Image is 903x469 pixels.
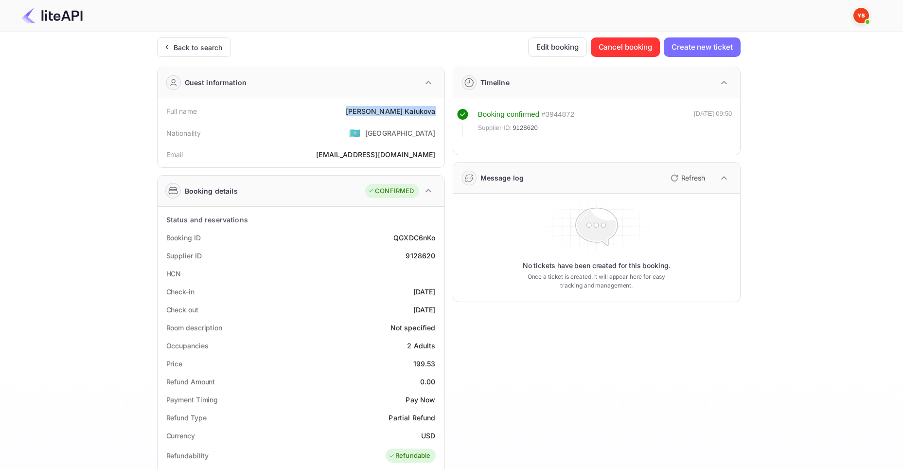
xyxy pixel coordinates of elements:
div: Price [166,359,183,369]
div: Check out [166,305,198,315]
div: USD [421,431,435,441]
div: 9128620 [406,251,435,261]
div: QGXDC6nKo [393,233,435,243]
button: Create new ticket [664,37,740,57]
div: 2 Adults [407,341,435,351]
div: Status and reservations [166,215,248,225]
div: Currency [166,431,195,441]
div: Payment Timing [166,395,218,405]
div: [DATE] [413,287,436,297]
img: Yandex Support [853,8,869,23]
div: Booking ID [166,233,201,243]
div: [DATE] [413,305,436,315]
div: 0.00 [420,377,436,387]
div: [DATE] 09:50 [694,109,732,137]
div: Back to search [174,42,223,53]
div: Room description [166,323,222,333]
div: # 3944872 [541,109,574,120]
div: Message log [480,173,524,183]
div: Check-in [166,287,195,297]
img: LiteAPI Logo [21,8,83,23]
div: Refundable [388,451,431,461]
span: 9128620 [513,123,538,133]
div: Partial Refund [389,413,435,423]
span: Supplier ID: [478,123,512,133]
p: Once a ticket is created, it will appear here for easy tracking and management. [520,272,673,290]
div: Booking details [185,186,238,196]
div: Email [166,149,183,160]
button: Edit booking [528,37,587,57]
button: Refresh [665,170,709,186]
div: Refundability [166,451,209,461]
div: Full name [166,106,197,116]
div: 199.53 [413,359,436,369]
div: Pay Now [406,395,435,405]
div: Supplier ID [166,251,202,261]
div: Booking confirmed [478,109,540,120]
div: HCN [166,269,181,279]
div: [EMAIL_ADDRESS][DOMAIN_NAME] [316,149,435,160]
button: Cancel booking [591,37,660,57]
div: Occupancies [166,341,209,351]
div: Timeline [480,77,510,88]
div: Refund Type [166,413,207,423]
p: No tickets have been created for this booking. [523,261,671,271]
div: CONFIRMED [368,186,414,196]
div: Refund Amount [166,377,215,387]
div: Not specified [390,323,436,333]
div: Nationality [166,128,201,138]
span: United States [349,124,360,142]
div: [PERSON_NAME] Kaiukova [346,106,435,116]
div: Guest information [185,77,247,88]
div: [GEOGRAPHIC_DATA] [365,128,436,138]
p: Refresh [681,173,705,183]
